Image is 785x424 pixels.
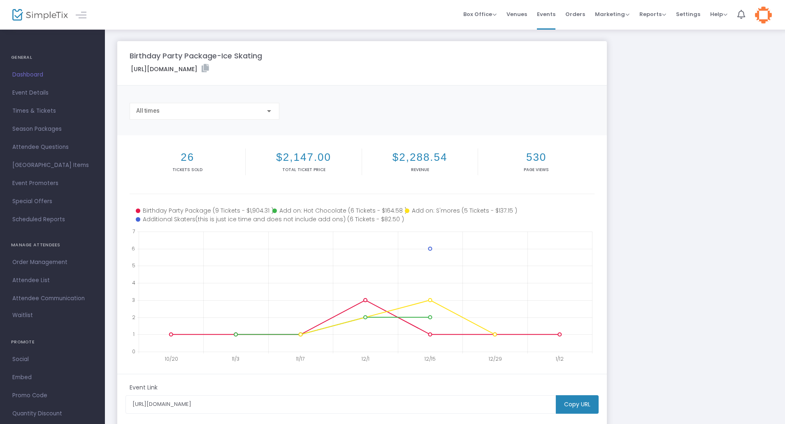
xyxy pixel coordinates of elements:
[133,331,135,338] text: 1
[12,354,93,365] span: Social
[12,106,93,116] span: Times & Tickets
[132,245,135,252] text: 6
[12,70,93,80] span: Dashboard
[12,311,33,320] span: Waitlist
[132,313,135,320] text: 2
[247,167,360,173] p: Total Ticket Price
[488,355,502,362] text: 12/29
[296,355,304,362] text: 11/17
[556,395,599,414] m-button: Copy URL
[12,372,93,383] span: Embed
[537,4,555,25] span: Events
[131,167,244,173] p: Tickets sold
[136,107,160,114] span: All times
[364,167,476,173] p: Revenue
[463,10,497,18] span: Box Office
[12,408,93,419] span: Quantity Discount
[12,124,93,134] span: Season Packages
[12,257,93,268] span: Order Management
[676,4,700,25] span: Settings
[130,50,262,61] m-panel-title: Birthday Party Package-Ice Skating
[12,196,93,207] span: Special Offers
[132,262,135,269] text: 5
[710,10,727,18] span: Help
[131,64,209,74] label: [URL][DOMAIN_NAME]
[132,296,135,303] text: 3
[165,355,178,362] text: 10/20
[361,355,369,362] text: 12/1
[132,228,135,235] text: 7
[480,151,592,164] h2: 530
[247,151,360,164] h2: $2,147.00
[595,10,629,18] span: Marketing
[364,151,476,164] h2: $2,288.54
[555,355,564,362] text: 1/12
[12,178,93,189] span: Event Promoters
[12,142,93,153] span: Attendee Questions
[130,383,158,392] m-panel-subtitle: Event Link
[12,214,93,225] span: Scheduled Reports
[12,390,93,401] span: Promo Code
[232,355,239,362] text: 11/3
[132,279,135,286] text: 4
[565,4,585,25] span: Orders
[12,293,93,304] span: Attendee Communication
[480,167,592,173] p: Page Views
[506,4,527,25] span: Venues
[12,160,93,171] span: [GEOGRAPHIC_DATA] Items
[424,355,436,362] text: 12/15
[12,275,93,286] span: Attendee List
[11,334,94,350] h4: PROMOTE
[11,237,94,253] h4: MANAGE ATTENDEES
[11,49,94,66] h4: GENERAL
[131,151,244,164] h2: 26
[639,10,666,18] span: Reports
[12,88,93,98] span: Event Details
[132,348,135,355] text: 0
